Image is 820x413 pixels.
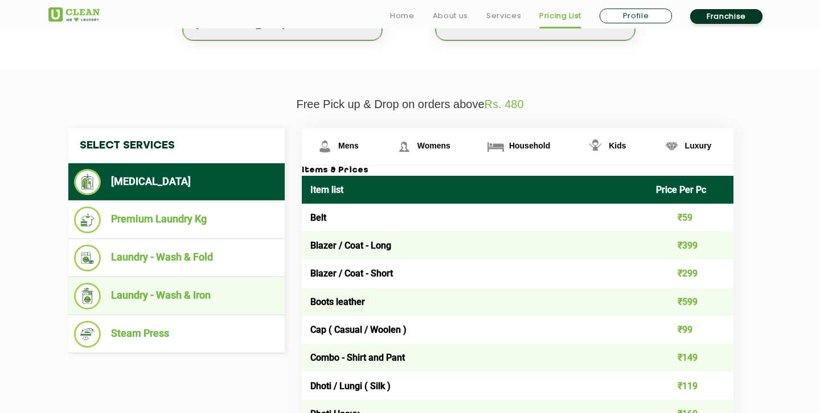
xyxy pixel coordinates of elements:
[302,288,647,316] td: Boots leather
[485,98,524,110] span: Rs. 480
[302,259,647,287] td: Blazer / Coat - Short
[48,98,772,111] p: Free Pick up & Drop on orders above
[609,141,626,150] span: Kids
[417,141,450,150] span: Womens
[302,204,647,232] td: Belt
[68,128,285,163] h4: Select Services
[74,321,101,348] img: Steam Press
[74,206,101,233] img: Premium Laundry Kg
[647,204,734,232] td: ₹59
[685,141,712,150] span: Luxury
[74,283,101,309] img: Laundry - Wash & Iron
[338,141,359,150] span: Mens
[74,245,101,271] img: Laundry - Wash & Fold
[486,9,521,23] a: Services
[74,206,279,233] li: Premium Laundry Kg
[486,137,506,156] img: Household
[647,316,734,344] td: ₹99
[433,9,468,23] a: About us
[302,232,647,259] td: Blazer / Coat - Long
[74,169,101,195] img: Dry Cleaning
[647,259,734,287] td: ₹299
[647,232,734,259] td: ₹399
[302,344,647,371] td: Combo - Shirt and Pant
[302,166,733,176] h3: Items & Prices
[74,169,279,195] li: [MEDICAL_DATA]
[394,137,414,156] img: Womens
[690,9,762,24] a: Franchise
[74,321,279,348] li: Steam Press
[585,137,605,156] img: Kids
[74,283,279,309] li: Laundry - Wash & Iron
[600,9,672,23] a: Profile
[509,141,550,150] span: Household
[315,137,335,156] img: Mens
[647,288,734,316] td: ₹599
[390,9,415,23] a: Home
[302,176,647,204] th: Item list
[539,9,581,23] a: Pricing List
[74,245,279,271] li: Laundry - Wash & Fold
[647,344,734,371] td: ₹149
[647,371,734,399] td: ₹119
[302,316,647,344] td: Cap ( Casual / Woolen )
[48,7,100,22] img: UClean Laundry and Dry Cleaning
[302,371,647,399] td: Dhoti / Lungi ( Silk )
[662,137,682,156] img: Luxury
[647,176,734,204] th: Price Per Pc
